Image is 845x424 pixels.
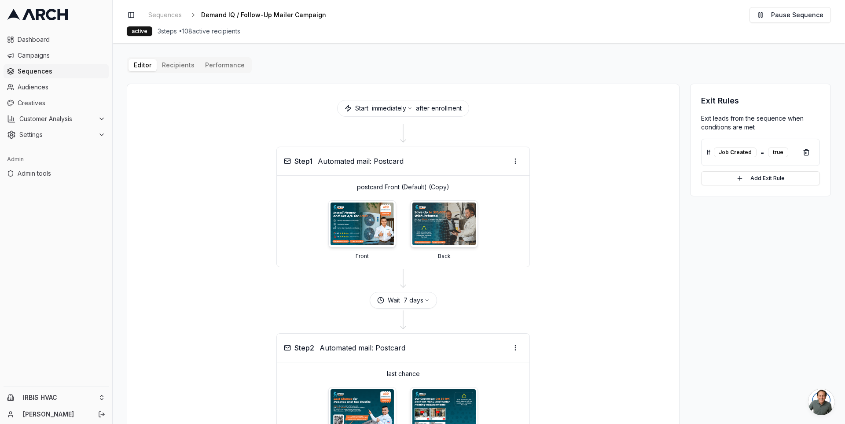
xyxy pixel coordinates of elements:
button: Performance [200,59,250,71]
button: IRBIS HVAC [4,391,109,405]
p: Front [356,253,369,260]
h3: Exit Rules [701,95,820,107]
span: Wait [388,296,400,305]
span: Dashboard [18,35,105,44]
a: Sequences [4,64,109,78]
div: Admin [4,152,109,166]
span: IRBIS HVAC [23,394,95,402]
p: Exit leads from the sequence when conditions are met [701,114,820,132]
a: Sequences [145,9,185,21]
span: Automated mail: Postcard [320,343,405,353]
a: Creatives [4,96,109,110]
span: Settings [19,130,95,139]
a: [PERSON_NAME] [23,410,88,419]
a: Campaigns [4,48,109,63]
div: active [127,26,152,36]
img: postcard Front (Default) (Copy) - Back [412,203,476,245]
span: Sequences [148,11,182,19]
div: true [768,147,788,157]
span: Customer Analysis [19,114,95,123]
span: Automated mail: Postcard [318,156,404,166]
a: Admin tools [4,166,109,181]
span: Demand IQ / Follow-Up Mailer Campaign [201,11,326,19]
span: = [760,148,764,157]
span: If [707,148,710,157]
div: Start after enrollment [337,100,469,117]
span: Step 1 [294,156,312,166]
button: Add Exit Rule [701,171,820,185]
span: Campaigns [18,51,105,60]
span: Creatives [18,99,105,107]
img: postcard Front (Default) (Copy) - Front [331,203,394,245]
button: Log out [96,408,108,420]
button: Pause Sequence [749,7,831,23]
a: Audiences [4,80,109,94]
button: Customer Analysis [4,112,109,126]
p: last chance [284,369,522,378]
button: immediately [372,104,412,113]
div: Open chat [808,389,834,415]
p: Back [438,253,451,260]
button: 7 days [404,296,430,305]
span: Admin tools [18,169,105,178]
button: Settings [4,128,109,142]
p: postcard Front (Default) (Copy) [284,183,522,192]
div: Job Created [714,147,757,157]
span: Step 2 [294,343,314,353]
span: Audiences [18,83,105,92]
span: Sequences [18,67,105,76]
span: 3 steps • 108 active recipients [158,27,240,36]
nav: breadcrumb [145,9,340,21]
button: Recipients [157,59,200,71]
a: Dashboard [4,33,109,47]
button: Editor [129,59,157,71]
